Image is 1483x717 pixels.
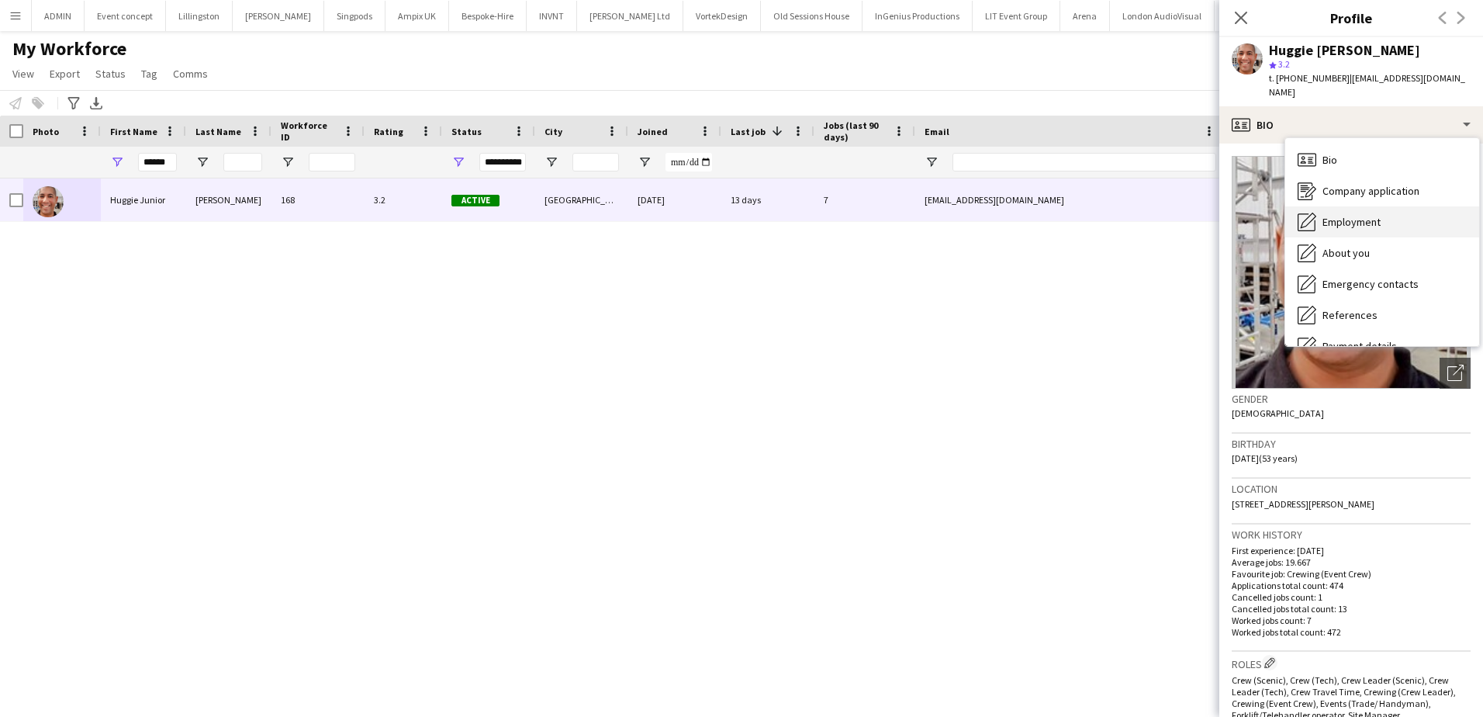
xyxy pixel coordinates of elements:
span: [DATE] (53 years) [1232,452,1298,464]
app-action-btn: Advanced filters [64,94,83,113]
input: Joined Filter Input [665,153,712,171]
div: 168 [271,178,365,221]
div: [GEOGRAPHIC_DATA] [535,178,628,221]
span: Email [925,126,949,137]
h3: Work history [1232,528,1471,542]
span: t. [PHONE_NUMBER] [1269,72,1350,84]
input: City Filter Input [572,153,619,171]
span: References [1322,308,1378,322]
button: ADMIN [32,1,85,31]
div: Huggie [PERSON_NAME] [1269,43,1420,57]
span: Payment details [1322,339,1397,353]
h3: Gender [1232,392,1471,406]
div: Open photos pop-in [1440,358,1471,389]
span: Employment [1322,215,1381,229]
span: Last Name [195,126,241,137]
div: [DATE] [628,178,721,221]
div: Company application [1285,175,1479,206]
span: Jobs (last 90 days) [824,119,887,143]
div: [EMAIL_ADDRESS][DOMAIN_NAME] [915,178,1225,221]
p: Applications total count: 474 [1232,580,1471,591]
span: About you [1322,246,1370,260]
a: Tag [135,64,164,84]
button: [PERSON_NAME] [233,1,324,31]
a: Status [89,64,132,84]
span: Photo [33,126,59,137]
button: InGenius Productions [862,1,973,31]
p: Cancelled jobs total count: 13 [1232,603,1471,615]
input: First Name Filter Input [138,153,177,171]
div: Emergency contacts [1285,268,1479,300]
span: Status [95,67,126,81]
p: First experience: [DATE] [1232,545,1471,556]
div: Employment [1285,206,1479,237]
span: My Workforce [12,37,126,61]
a: View [6,64,40,84]
div: 7 [814,178,915,221]
span: Company application [1322,184,1419,198]
button: Open Filter Menu [925,155,939,169]
div: 3.2 [365,178,442,221]
span: [DEMOGRAPHIC_DATA] [1232,407,1324,419]
div: Bio [1219,106,1483,144]
div: References [1285,300,1479,331]
button: Open Filter Menu [544,155,558,169]
p: Average jobs: 19.667 [1232,556,1471,568]
button: LIT Event Group [973,1,1060,31]
span: Comms [173,67,208,81]
button: Singpods [324,1,385,31]
span: 3.2 [1278,58,1290,70]
div: Payment details [1285,331,1479,362]
span: First Name [110,126,157,137]
button: VortekDesign [683,1,761,31]
p: Favourite job: Crewing (Event Crew) [1232,568,1471,580]
span: Tag [141,67,157,81]
span: [STREET_ADDRESS][PERSON_NAME] [1232,498,1374,510]
button: Arena [1060,1,1110,31]
p: Worked jobs count: 7 [1232,615,1471,626]
button: Bespoke-Hire [449,1,527,31]
a: Comms [167,64,214,84]
span: | [EMAIL_ADDRESS][DOMAIN_NAME] [1269,72,1465,98]
button: Ampix UK [385,1,449,31]
span: Rating [374,126,403,137]
button: Blue Elephant [1215,1,1295,31]
div: 13 days [721,178,814,221]
span: Joined [638,126,668,137]
div: [PERSON_NAME] [186,178,271,221]
button: Lillingston [166,1,233,31]
span: Emergency contacts [1322,277,1419,291]
span: View [12,67,34,81]
a: Export [43,64,86,84]
button: [PERSON_NAME] Ltd [577,1,683,31]
button: Old Sessions House [761,1,862,31]
h3: Profile [1219,8,1483,28]
h3: Location [1232,482,1471,496]
input: Last Name Filter Input [223,153,262,171]
span: Last job [731,126,766,137]
span: Export [50,67,80,81]
button: Open Filter Menu [195,155,209,169]
img: Huggie Junior Fox-Buchanan [33,186,64,217]
button: INVNT [527,1,577,31]
span: Workforce ID [281,119,337,143]
img: Crew avatar or photo [1232,156,1471,389]
button: Open Filter Menu [638,155,652,169]
span: Status [451,126,482,137]
div: About you [1285,237,1479,268]
span: Bio [1322,153,1337,167]
p: Worked jobs total count: 472 [1232,626,1471,638]
div: Bio [1285,144,1479,175]
h3: Birthday [1232,437,1471,451]
span: Active [451,195,500,206]
button: London AudioVisual [1110,1,1215,31]
h3: Roles [1232,655,1471,671]
div: Huggie Junior [101,178,186,221]
button: Open Filter Menu [451,155,465,169]
button: Open Filter Menu [281,155,295,169]
span: City [544,126,562,137]
p: Cancelled jobs count: 1 [1232,591,1471,603]
input: Workforce ID Filter Input [309,153,355,171]
button: Open Filter Menu [110,155,124,169]
input: Email Filter Input [952,153,1216,171]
